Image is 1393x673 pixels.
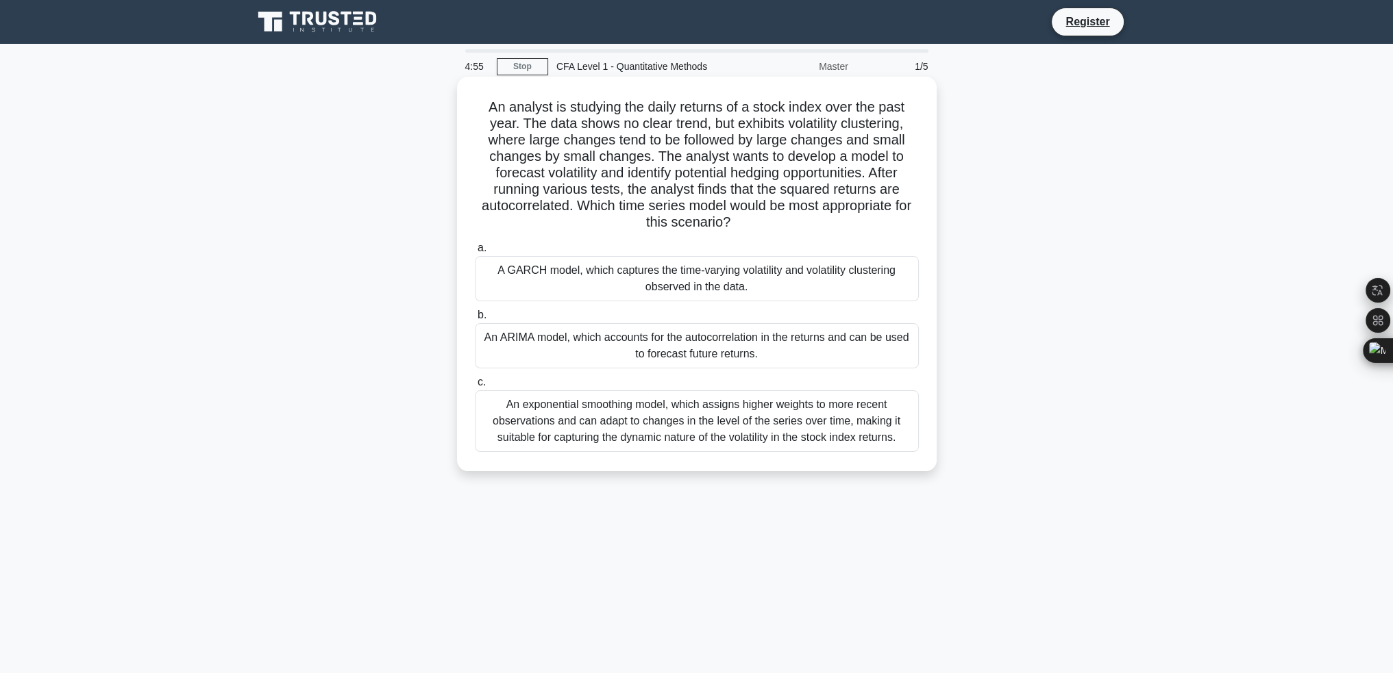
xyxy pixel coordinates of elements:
[478,309,486,320] span: b.
[856,53,937,80] div: 1/5
[548,53,737,80] div: CFA Level 1 - Quantitative Methods
[478,242,486,253] span: a.
[1057,13,1118,30] a: Register
[475,390,919,452] div: An exponential smoothing model, which assigns higher weights to more recent observations and can ...
[475,256,919,301] div: A GARCH model, which captures the time-varying volatility and volatility clustering observed in t...
[473,99,920,231] h5: An analyst is studying the daily returns of a stock index over the past year. The data shows no c...
[737,53,856,80] div: Master
[478,376,486,388] span: c.
[475,323,919,368] div: An ARIMA model, which accounts for the autocorrelation in the returns and can be used to forecast...
[497,58,548,75] a: Stop
[457,53,497,80] div: 4:55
